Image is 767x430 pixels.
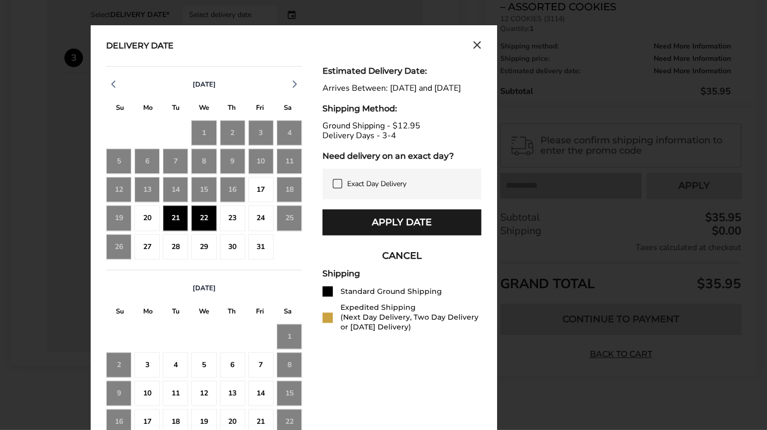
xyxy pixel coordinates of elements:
div: S [274,101,302,117]
div: T [218,101,246,117]
div: Standard Ground Shipping [340,287,442,296]
div: T [218,305,246,321]
span: [DATE] [193,284,216,293]
div: S [274,305,302,321]
div: M [134,305,162,321]
div: S [106,101,134,117]
div: Need delivery on an exact day? [322,151,481,161]
div: Shipping [322,269,481,278]
span: [DATE] [193,80,216,89]
div: Expedited Shipping (Next Day Delivery, Two Day Delivery or [DATE] Delivery) [340,303,481,332]
div: M [134,101,162,117]
div: F [246,305,274,321]
button: [DATE] [189,80,220,89]
button: Apply Date [322,209,481,235]
div: W [190,101,218,117]
div: T [162,101,190,117]
div: T [162,305,190,321]
div: Ground Shipping - $12.95 Delivery Days - 3-4 [322,121,481,141]
div: F [246,101,274,117]
div: S [106,305,134,321]
div: W [190,305,218,321]
div: Shipping Method: [322,104,481,113]
div: Arrives Between: [DATE] and [DATE] [322,84,481,93]
button: [DATE] [189,284,220,293]
span: Exact Day Delivery [347,179,406,189]
div: Estimated Delivery Date: [322,66,481,76]
div: Delivery Date [106,41,174,52]
button: CANCEL [322,243,481,269]
button: Close calendar [473,41,481,52]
